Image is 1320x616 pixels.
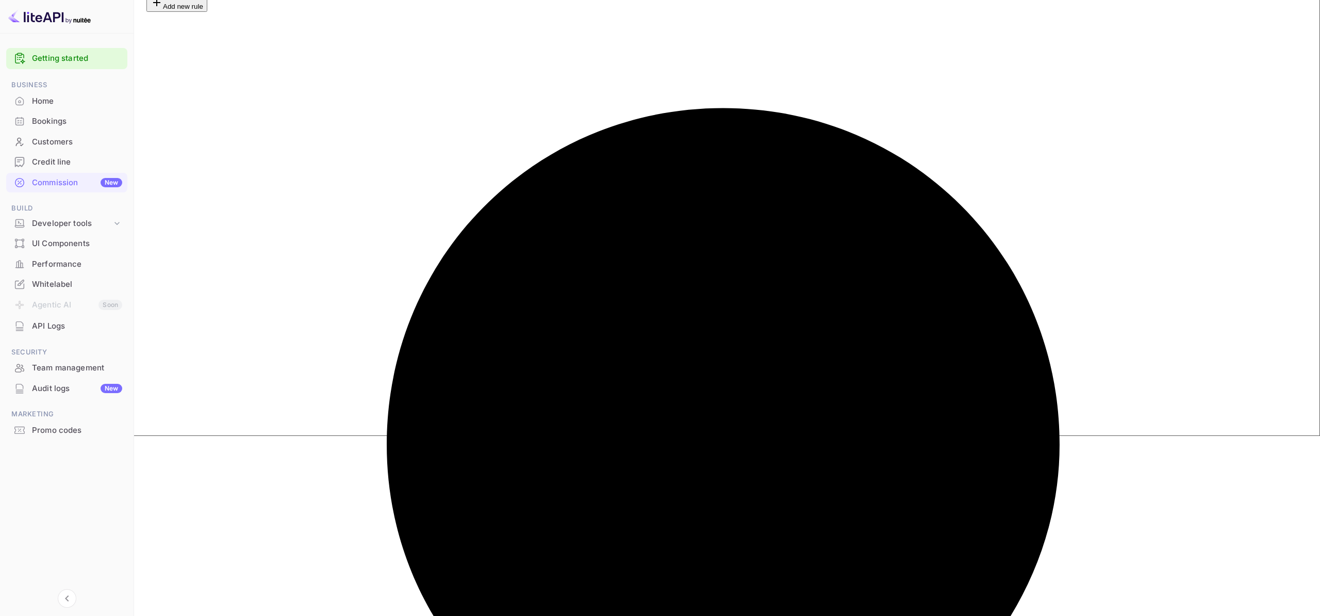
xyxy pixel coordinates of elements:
[32,425,122,436] div: Promo codes
[32,218,112,230] div: Developer tools
[6,79,127,91] span: Business
[32,238,122,250] div: UI Components
[32,136,122,148] div: Customers
[8,8,91,25] img: LiteAPI logo
[32,95,122,107] div: Home
[58,589,76,608] button: Collapse navigation
[32,53,122,64] a: Getting started
[32,383,122,395] div: Audit logs
[32,279,122,290] div: Whitelabel
[6,409,127,420] span: Marketing
[32,320,122,332] div: API Logs
[32,156,122,168] div: Credit line
[101,178,122,187] div: New
[101,384,122,393] div: New
[32,258,122,270] div: Performance
[32,362,122,374] div: Team management
[32,177,122,189] div: Commission
[6,347,127,358] span: Security
[6,203,127,214] span: Build
[32,116,122,127] div: Bookings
